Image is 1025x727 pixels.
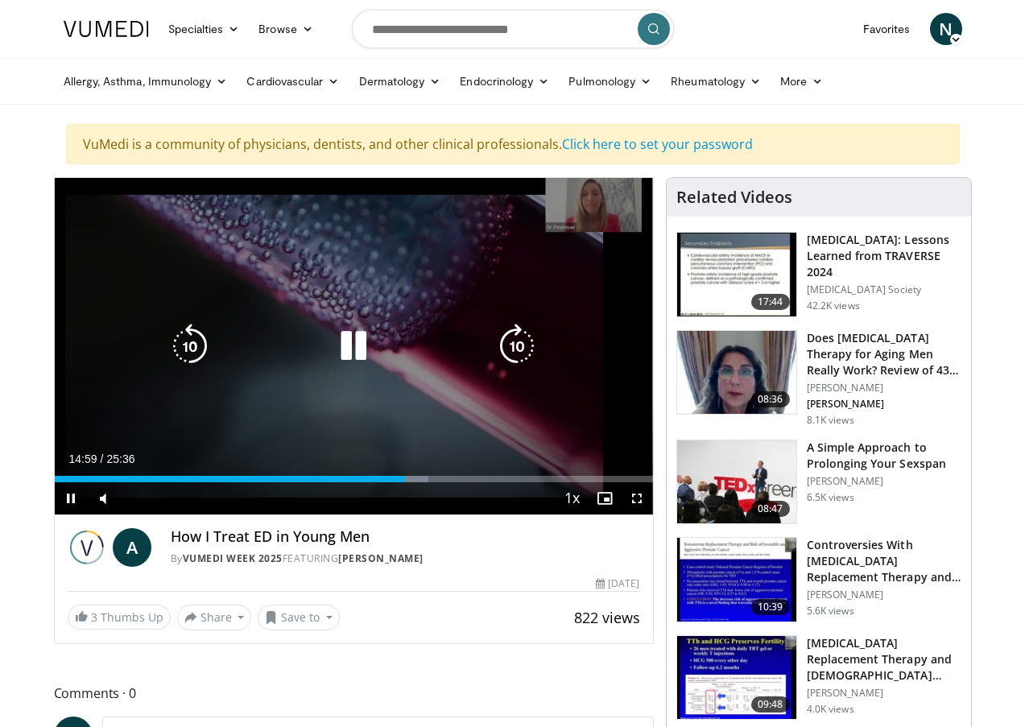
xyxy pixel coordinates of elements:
[54,683,654,704] span: Comments 0
[676,232,961,317] a: 17:44 [MEDICAL_DATA]: Lessons Learned from TRAVERSE 2024 [MEDICAL_DATA] Society 42.2K views
[91,609,97,625] span: 3
[171,528,640,546] h4: How I Treat ED in Young Men
[807,605,854,618] p: 5.6K views
[807,687,961,700] p: [PERSON_NAME]
[54,65,238,97] a: Allergy, Asthma, Immunology
[771,65,833,97] a: More
[677,440,796,524] img: c4bd4661-e278-4c34-863c-57c104f39734.150x105_q85_crop-smart_upscale.jpg
[562,135,753,153] a: Click here to set your password
[807,398,961,411] p: [PERSON_NAME]
[66,124,960,164] div: VuMedi is a community of physicians, dentists, and other clinical professionals.
[177,605,252,630] button: Share
[677,636,796,720] img: 58e29ddd-d015-4cd9-bf96-f28e303b730c.150x105_q85_crop-smart_upscale.jpg
[55,178,653,515] video-js: Video Player
[574,608,640,627] span: 822 views
[55,482,87,514] button: Pause
[807,635,961,684] h3: [MEDICAL_DATA] Replacement Therapy and [DEMOGRAPHIC_DATA] Fertility
[807,589,961,601] p: [PERSON_NAME]
[556,482,589,514] button: Playback Rate
[68,528,106,567] img: Vumedi Week 2025
[676,537,961,622] a: 10:39 Controversies With [MEDICAL_DATA] Replacement Therapy and [MEDICAL_DATA] Can… [PERSON_NAME]...
[171,551,640,566] div: By FEATURING
[807,414,854,427] p: 8.1K views
[450,65,559,97] a: Endocrinology
[676,188,792,207] h4: Related Videos
[159,13,250,45] a: Specialties
[807,283,961,296] p: [MEDICAL_DATA] Society
[807,232,961,280] h3: [MEDICAL_DATA]: Lessons Learned from TRAVERSE 2024
[69,452,97,465] span: 14:59
[338,551,424,565] a: [PERSON_NAME]
[258,605,340,630] button: Save to
[853,13,920,45] a: Favorites
[101,452,104,465] span: /
[237,65,349,97] a: Cardiovascular
[807,382,961,394] p: [PERSON_NAME]
[751,599,790,615] span: 10:39
[677,538,796,622] img: 418933e4-fe1c-4c2e-be56-3ce3ec8efa3b.150x105_q85_crop-smart_upscale.jpg
[676,440,961,525] a: 08:47 A Simple Approach to Prolonging Your Sexspan [PERSON_NAME] 6.5K views
[807,440,961,472] h3: A Simple Approach to Prolonging Your Sexspan
[751,391,790,407] span: 08:36
[106,452,134,465] span: 25:36
[596,576,639,591] div: [DATE]
[751,501,790,517] span: 08:47
[751,696,790,713] span: 09:48
[249,13,323,45] a: Browse
[751,294,790,310] span: 17:44
[55,476,653,482] div: Progress Bar
[183,551,283,565] a: Vumedi Week 2025
[807,299,860,312] p: 42.2K views
[676,635,961,721] a: 09:48 [MEDICAL_DATA] Replacement Therapy and [DEMOGRAPHIC_DATA] Fertility [PERSON_NAME] 4.0K views
[807,475,961,488] p: [PERSON_NAME]
[349,65,451,97] a: Dermatology
[930,13,962,45] a: N
[87,482,119,514] button: Mute
[113,528,151,567] a: A
[807,491,854,504] p: 6.5K views
[64,21,149,37] img: VuMedi Logo
[677,233,796,316] img: 1317c62a-2f0d-4360-bee0-b1bff80fed3c.150x105_q85_crop-smart_upscale.jpg
[807,703,854,716] p: 4.0K views
[589,482,621,514] button: Enable picture-in-picture mode
[661,65,771,97] a: Rheumatology
[352,10,674,48] input: Search topics, interventions
[559,65,661,97] a: Pulmonology
[621,482,653,514] button: Fullscreen
[68,605,171,630] a: 3 Thumbs Up
[676,330,961,427] a: 08:36 Does [MEDICAL_DATA] Therapy for Aging Men Really Work? Review of 43 St… [PERSON_NAME] [PERS...
[807,537,961,585] h3: Controversies With [MEDICAL_DATA] Replacement Therapy and [MEDICAL_DATA] Can…
[677,331,796,415] img: 4d4bce34-7cbb-4531-8d0c-5308a71d9d6c.150x105_q85_crop-smart_upscale.jpg
[807,330,961,378] h3: Does [MEDICAL_DATA] Therapy for Aging Men Really Work? Review of 43 St…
